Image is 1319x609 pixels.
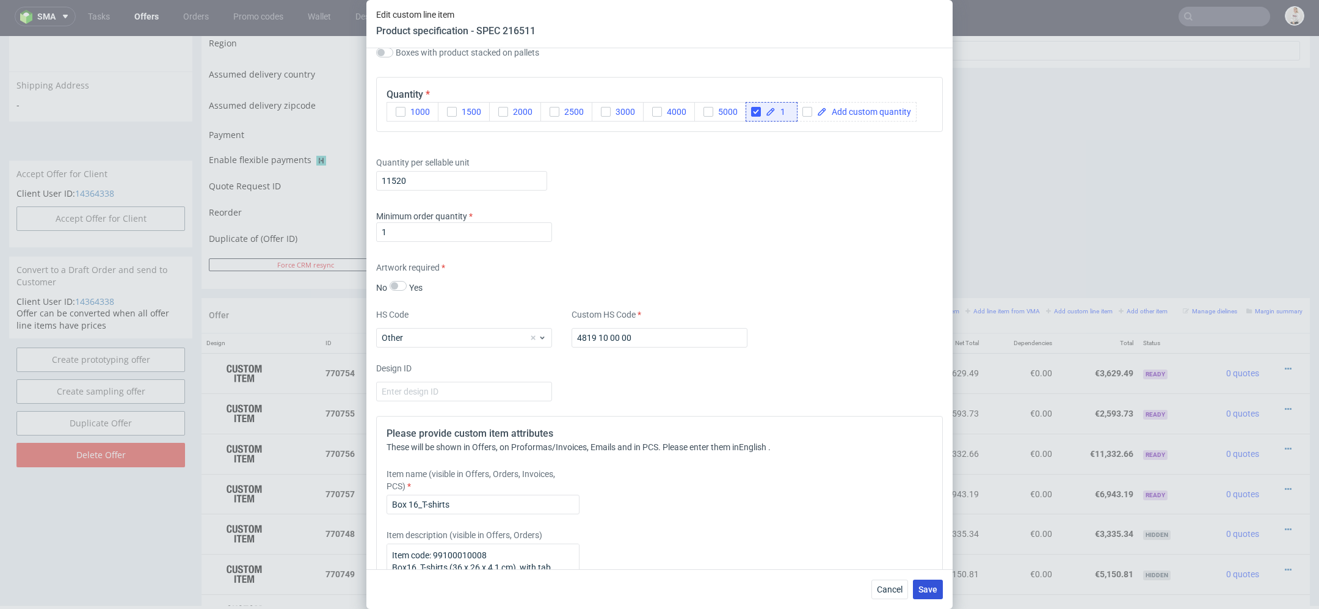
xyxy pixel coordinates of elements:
[821,558,903,599] td: €2,380.00
[376,211,473,221] label: Minimum order quantity
[1226,493,1259,503] span: 0 quotes
[903,478,984,518] td: €3,335.34
[474,528,518,538] span: SPEC- 216505
[572,328,747,348] input: Enter custom HS Code
[1226,332,1259,342] span: 0 quotes
[489,102,541,122] button: 2000
[445,367,489,377] span: SPEC- 216511
[385,405,744,430] div: Custom • Custom
[9,221,192,259] div: Convert to a Draft Order and send to Customer
[316,120,326,129] img: Hokodo
[438,102,490,122] button: 1500
[325,373,355,382] strong: 770755
[451,488,496,498] span: SPEC- 216504
[903,558,984,599] td: €2,380.00
[387,441,932,453] div: These will be shown in Offers, on Proformas/Invoices, Emails and in PCS. Please enter them in Eng...
[821,398,903,438] td: €11,332.66
[376,24,536,38] header: Product specification - SPEC 216511
[531,448,576,458] span: SPEC- 216513
[821,438,903,478] td: €6,943.19
[325,413,355,423] strong: 770756
[385,406,447,418] span: Box 17_Clothing
[385,525,744,550] div: Custom • Custom
[214,523,275,553] img: ico-item-custom-a8f9c3db6a5631ce2f509e228e8b95abde266dc4376634de7b166047de09ff05.png
[385,566,744,591] div: Custom • Custom
[209,140,420,169] td: Quote Request ID
[984,317,1058,357] td: €0.00
[1046,272,1113,279] small: Add custom line item
[1057,398,1138,438] td: €11,332.66
[1057,518,1138,558] td: €5,150.81
[1119,272,1168,279] small: Add other item
[385,445,744,470] div: Custom • Custom
[984,518,1058,558] td: €0.00
[662,107,686,117] span: 4000
[9,35,192,63] div: Shipping Address
[16,151,185,164] p: Client User ID:
[984,357,1058,398] td: €0.00
[903,272,959,279] small: Add PIM line item
[387,89,430,100] label: Quantity
[409,283,423,293] label: Yes
[750,518,822,558] td: 1 x 9360
[611,107,635,117] span: 3000
[750,558,822,599] td: 1 x 2380
[821,478,903,518] td: €3,335.34
[209,169,420,192] td: Reorder
[325,533,355,543] strong: 770749
[385,486,744,511] div: Custom • Custom
[75,260,114,271] a: 14364338
[984,478,1058,518] td: €0.00
[214,483,275,513] img: ico-item-custom-a8f9c3db6a5631ce2f509e228e8b95abde266dc4376634de7b166047de09ff05.png
[16,343,185,368] a: Create sampling offer
[385,365,744,390] div: Custom • Custom
[1226,533,1259,543] span: 0 quotes
[209,26,420,57] td: Assumed delivery country
[559,107,584,117] span: 2500
[1143,454,1168,464] span: Ready
[396,48,539,57] label: Boxes with product stacked on pallets
[821,518,903,558] td: €5,150.81
[209,274,229,284] span: Offer
[750,297,822,318] th: Quant.
[385,366,443,378] span: Box 16_T-shirts
[376,382,552,401] input: Enter design ID
[871,580,908,599] button: Cancel
[1143,334,1168,343] span: Ready
[462,327,507,337] span: SPEC- 216510
[1226,413,1259,423] span: 0 quotes
[821,357,903,398] td: €2,593.73
[1183,272,1237,279] small: Manage dielines
[376,156,552,169] label: Quantity per sellable unit
[380,297,749,318] th: Name
[16,63,185,75] span: -
[376,283,387,293] label: No
[694,102,746,122] button: 5000
[984,398,1058,438] td: €0.00
[1138,297,1199,318] th: Status
[387,428,553,439] span: Please provide custom item attributes
[984,438,1058,478] td: €0.00
[325,332,355,342] strong: 770754
[532,568,577,578] span: SPEC- 216506
[903,518,984,558] td: €5,150.81
[1057,357,1138,398] td: €2,593.73
[376,308,552,321] label: HS Code
[9,260,192,303] div: Offer can be converted when all offer line items have prices
[671,222,737,235] input: Save
[1057,317,1138,357] td: €3,629.49
[376,171,547,191] input: 1
[376,10,536,20] span: Edit custom line item
[214,443,275,473] img: ico-item-custom-a8f9c3db6a5631ce2f509e228e8b95abde266dc4376634de7b166047de09ff05.png
[405,107,430,117] span: 1000
[214,362,275,393] img: ico-item-custom-a8f9c3db6a5631ce2f509e228e8b95abde266dc4376634de7b166047de09ff05.png
[325,493,355,503] strong: 770748
[1246,272,1303,279] small: Margin summary
[592,102,644,122] button: 3000
[903,357,984,398] td: €2,593.73
[750,357,822,398] td: 1 x 1440
[777,5,1300,24] input: Type to create new task
[321,297,380,318] th: ID
[376,222,552,242] input: Enter minimum order quantity
[385,326,460,338] span: Box 15_Accessories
